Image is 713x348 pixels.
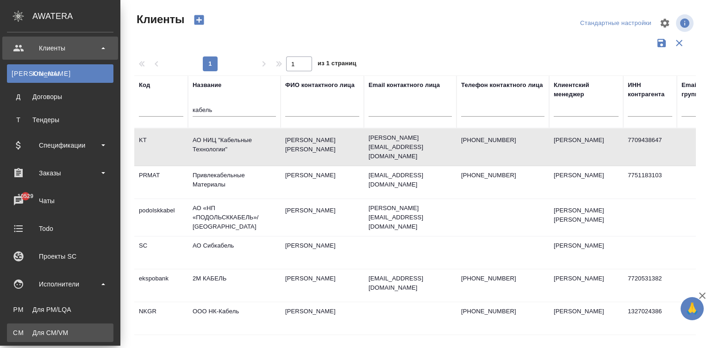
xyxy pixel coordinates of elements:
[281,302,364,335] td: [PERSON_NAME]
[653,34,670,52] button: Сохранить фильтры
[188,131,281,163] td: АО НИЦ "Кабельные Технологии"
[461,171,544,180] p: [PHONE_NUMBER]
[2,245,118,268] a: Проекты SC
[188,269,281,302] td: 2М КАБЕЛЬ
[281,269,364,302] td: [PERSON_NAME]
[12,328,109,337] div: Для CM/VM
[12,305,109,314] div: Для PM/LQA
[134,236,188,269] td: SC
[281,236,364,269] td: [PERSON_NAME]
[549,166,623,199] td: [PERSON_NAME]
[7,194,113,208] div: Чаты
[7,138,113,152] div: Спецификации
[134,201,188,234] td: podolskkabel
[369,274,452,292] p: [EMAIL_ADDRESS][DOMAIN_NAME]
[554,81,619,99] div: Клиентский менеджер
[461,307,544,316] p: [PHONE_NUMBER]
[134,302,188,335] td: NKGR
[139,81,150,90] div: Код
[32,7,120,25] div: AWATERA
[369,81,440,90] div: Email контактного лица
[2,189,118,212] a: 10529Чаты
[188,12,210,28] button: Создать
[7,166,113,180] div: Заказы
[12,69,109,78] div: Клиенты
[654,12,676,34] span: Настроить таблицу
[2,217,118,240] a: Todo
[628,81,672,99] div: ИНН контрагента
[549,236,623,269] td: [PERSON_NAME]
[623,131,677,163] td: 7709438647
[684,299,700,318] span: 🙏
[7,87,113,106] a: ДДоговоры
[369,133,452,161] p: [PERSON_NAME][EMAIL_ADDRESS][DOMAIN_NAME]
[369,204,452,231] p: [PERSON_NAME][EMAIL_ADDRESS][DOMAIN_NAME]
[134,131,188,163] td: KT
[461,136,544,145] p: [PHONE_NUMBER]
[193,81,221,90] div: Название
[623,269,677,302] td: 7720531382
[12,192,39,201] span: 10529
[681,297,704,320] button: 🙏
[281,201,364,234] td: [PERSON_NAME]
[12,115,109,124] div: Тендеры
[623,302,677,335] td: 1327024386
[7,249,113,263] div: Проекты SC
[188,302,281,335] td: ООО НК-Кабель
[134,166,188,199] td: PRMAT
[7,277,113,291] div: Исполнители
[670,34,688,52] button: Сбросить фильтры
[134,269,188,302] td: ekspobank
[134,12,184,27] span: Клиенты
[623,166,677,199] td: 7751183103
[7,222,113,236] div: Todo
[188,236,281,269] td: АО Сибкабель
[7,64,113,83] a: [PERSON_NAME]Клиенты
[7,300,113,319] a: PMДля PM/LQA
[12,92,109,101] div: Договоры
[369,171,452,189] p: [EMAIL_ADDRESS][DOMAIN_NAME]
[281,131,364,163] td: [PERSON_NAME] [PERSON_NAME]
[7,41,113,55] div: Клиенты
[281,166,364,199] td: [PERSON_NAME]
[676,14,695,32] span: Посмотреть информацию
[549,302,623,335] td: [PERSON_NAME]
[549,201,623,234] td: [PERSON_NAME] [PERSON_NAME]
[7,323,113,342] a: CMДля CM/VM
[318,58,356,71] span: из 1 страниц
[549,131,623,163] td: [PERSON_NAME]
[188,199,281,236] td: АО «НП «ПОДОЛЬСККАБЕЛЬ»/ [GEOGRAPHIC_DATA]
[578,16,654,31] div: split button
[7,111,113,129] a: ТТендеры
[188,166,281,199] td: Привлекабельные Материалы
[461,274,544,283] p: [PHONE_NUMBER]
[285,81,355,90] div: ФИО контактного лица
[461,81,543,90] div: Телефон контактного лица
[549,269,623,302] td: [PERSON_NAME]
